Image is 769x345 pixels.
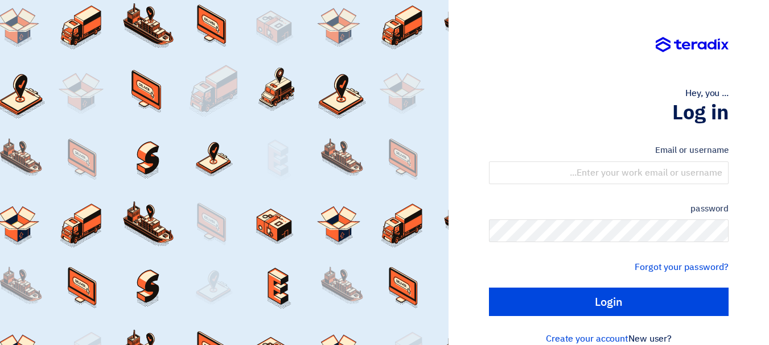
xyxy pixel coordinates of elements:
font: Email or username [655,144,729,156]
input: Login [489,288,729,316]
font: Hey, you ... [685,86,729,100]
font: Log in [672,97,729,128]
a: Forgot your password? [635,260,729,274]
font: password [690,202,729,215]
img: Teradix logo [656,37,729,53]
input: Enter your work email or username... [489,161,729,184]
